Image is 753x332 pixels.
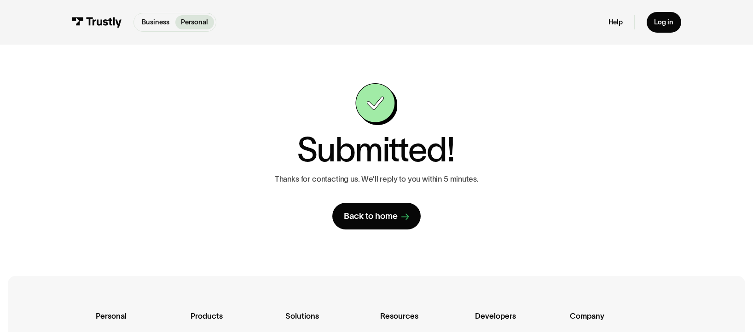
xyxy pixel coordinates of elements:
[332,203,421,229] a: Back to home
[136,15,175,29] a: Business
[175,15,214,29] a: Personal
[181,17,208,27] p: Personal
[608,18,623,27] a: Help
[654,18,673,27] div: Log in
[344,211,398,222] div: Back to home
[275,174,479,183] p: Thanks for contacting us. We’ll reply to you within 5 minutes.
[297,133,455,167] h1: Submitted!
[142,17,169,27] p: Business
[72,17,122,28] img: Trustly Logo
[647,12,682,32] a: Log in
